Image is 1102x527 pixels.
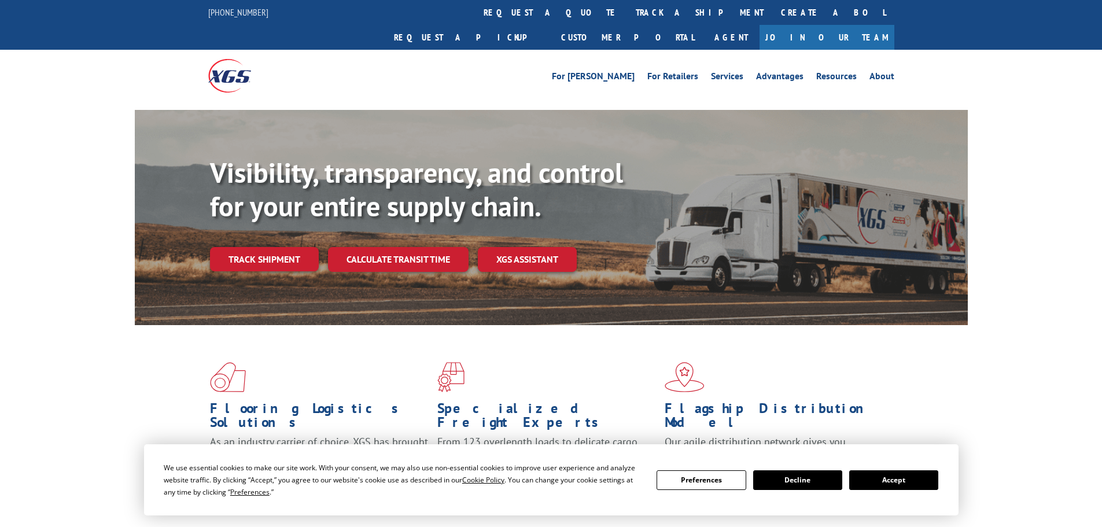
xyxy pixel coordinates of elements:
[753,470,842,490] button: Decline
[647,72,698,84] a: For Retailers
[230,487,270,497] span: Preferences
[703,25,760,50] a: Agent
[552,25,703,50] a: Customer Portal
[657,470,746,490] button: Preferences
[210,154,623,224] b: Visibility, transparency, and control for your entire supply chain.
[328,247,469,272] a: Calculate transit time
[437,362,465,392] img: xgs-icon-focused-on-flooring-red
[478,247,577,272] a: XGS ASSISTANT
[164,462,643,498] div: We use essential cookies to make our site work. With your consent, we may also use non-essential ...
[711,72,743,84] a: Services
[385,25,552,50] a: Request a pickup
[665,435,878,462] span: Our agile distribution network gives you nationwide inventory management on demand.
[210,401,429,435] h1: Flooring Logistics Solutions
[437,401,656,435] h1: Specialized Freight Experts
[210,362,246,392] img: xgs-icon-total-supply-chain-intelligence-red
[462,475,504,485] span: Cookie Policy
[208,6,268,18] a: [PHONE_NUMBER]
[210,435,428,476] span: As an industry carrier of choice, XGS has brought innovation and dedication to flooring logistics...
[849,470,938,490] button: Accept
[665,362,705,392] img: xgs-icon-flagship-distribution-model-red
[552,72,635,84] a: For [PERSON_NAME]
[869,72,894,84] a: About
[760,25,894,50] a: Join Our Team
[144,444,959,515] div: Cookie Consent Prompt
[816,72,857,84] a: Resources
[665,401,883,435] h1: Flagship Distribution Model
[210,247,319,271] a: Track shipment
[437,435,656,487] p: From 123 overlength loads to delicate cargo, our experienced staff knows the best way to move you...
[756,72,804,84] a: Advantages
